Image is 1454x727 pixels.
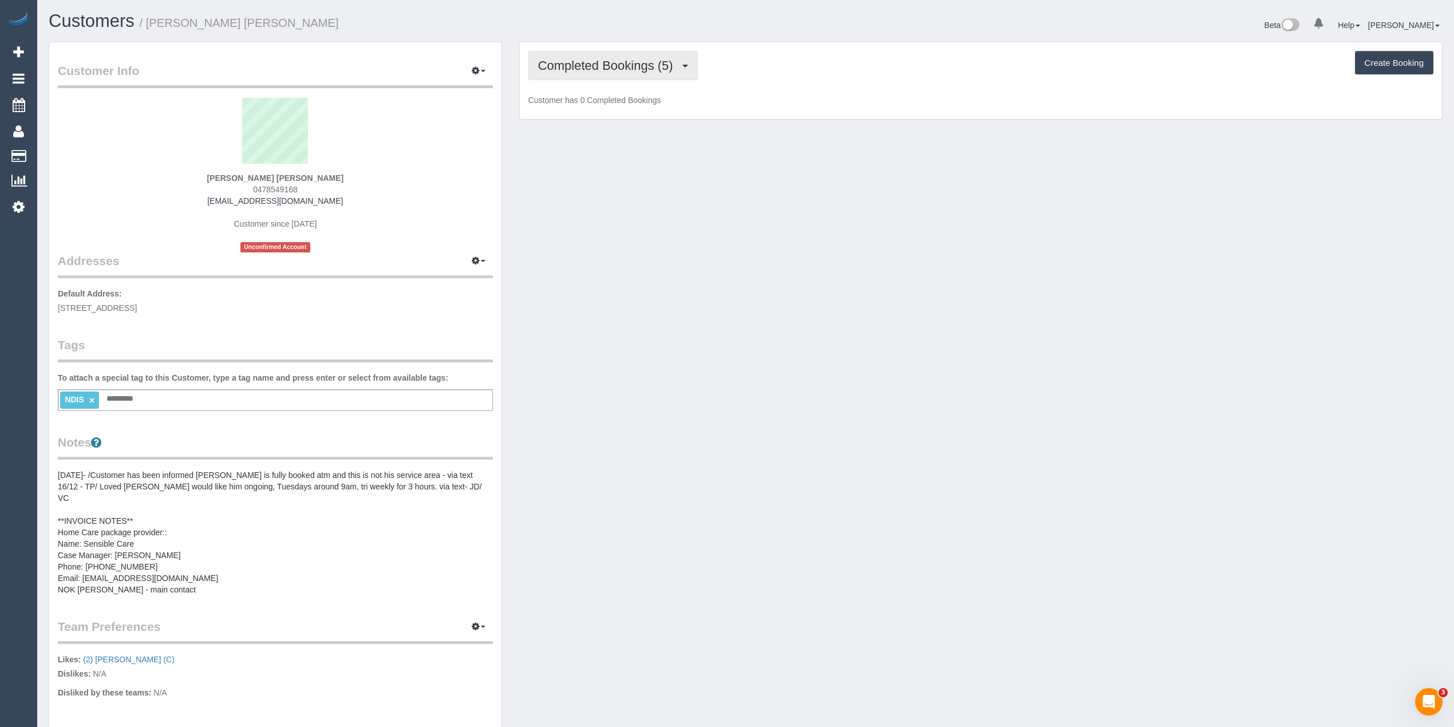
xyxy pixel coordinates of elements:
legend: Customer Info [58,62,493,88]
a: × [89,396,94,405]
small: / [PERSON_NAME] [PERSON_NAME] [140,17,339,29]
strong: [PERSON_NAME] [PERSON_NAME] [207,173,343,183]
a: Customers [49,11,135,31]
span: Completed Bookings (5) [538,58,679,73]
img: Automaid Logo [7,11,30,27]
a: Help [1338,21,1360,30]
span: Unconfirmed Account [240,242,310,252]
a: (2) [PERSON_NAME] (C) [83,655,174,664]
span: 0478549168 [253,185,298,194]
a: [PERSON_NAME] [1368,21,1440,30]
span: 3 [1439,688,1448,697]
span: [STREET_ADDRESS] [58,303,137,313]
span: NDIS [65,395,84,404]
p: Customer has 0 Completed Bookings [528,94,1433,106]
label: Dislikes: [58,668,91,679]
span: Customer since [DATE] [234,219,317,228]
label: Disliked by these teams: [58,687,151,698]
legend: Tags [58,337,493,362]
label: Default Address: [58,288,122,299]
legend: Team Preferences [58,618,493,644]
button: Completed Bookings (5) [528,51,698,80]
legend: Notes [58,434,493,460]
a: Beta [1265,21,1300,30]
iframe: Intercom live chat [1415,688,1443,716]
img: New interface [1281,18,1299,33]
button: Create Booking [1355,51,1433,75]
pre: [DATE]- /Customer has been informed [PERSON_NAME] is fully booked atm and this is not his service... [58,469,493,595]
label: Likes: [58,654,81,665]
span: N/A [93,669,106,678]
span: N/A [153,688,167,697]
a: [EMAIL_ADDRESS][DOMAIN_NAME] [207,196,343,206]
label: To attach a special tag to this Customer, type a tag name and press enter or select from availabl... [58,372,448,384]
